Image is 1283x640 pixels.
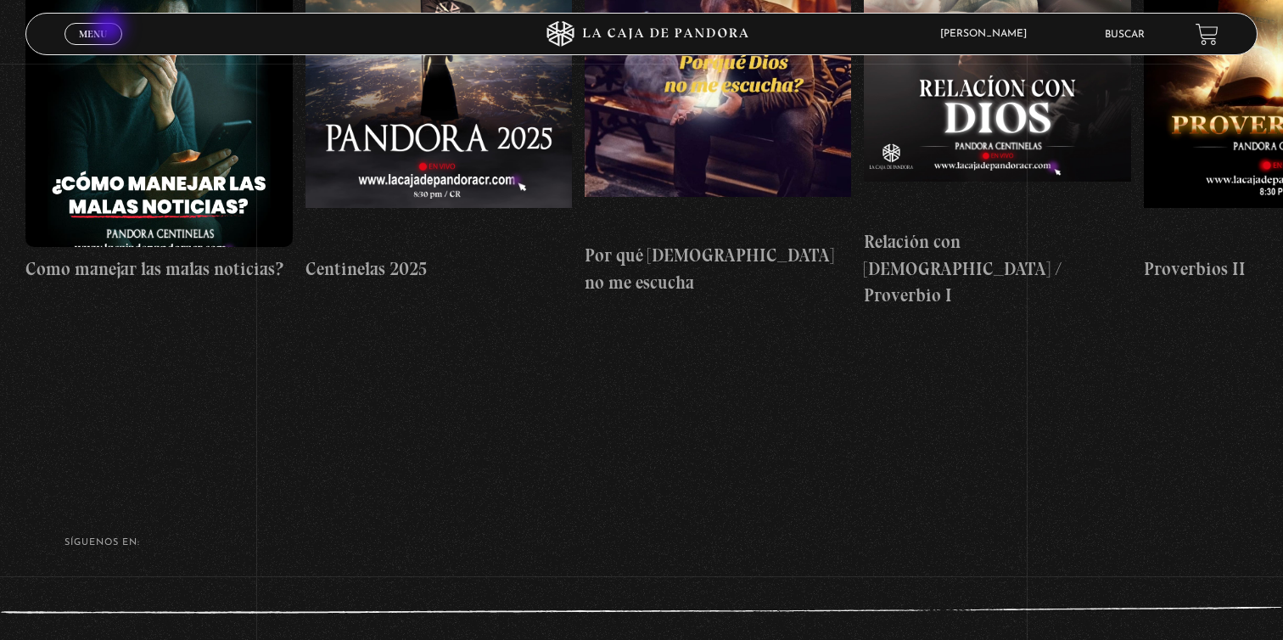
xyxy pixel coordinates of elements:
a: View your shopping cart [1196,23,1219,46]
h4: Centinelas 2025 [305,255,572,283]
span: [PERSON_NAME] [932,29,1044,39]
h4: Por qué [DEMOGRAPHIC_DATA] no me escucha [585,242,851,295]
a: Buscar [1105,30,1145,40]
span: Cerrar [73,43,113,55]
h4: Como manejar las malas noticias? [25,255,292,283]
span: Menu [79,29,107,39]
h4: SÍguenos en: [64,538,1219,547]
h4: Relación con [DEMOGRAPHIC_DATA] / Proverbio I [864,228,1130,309]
